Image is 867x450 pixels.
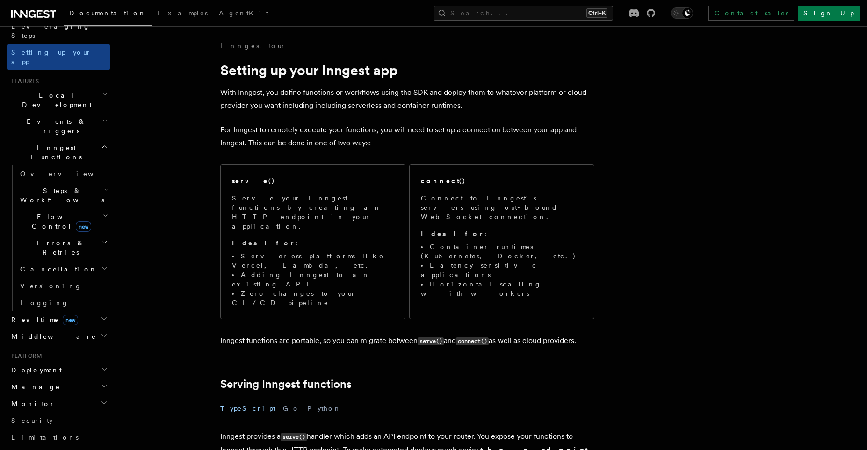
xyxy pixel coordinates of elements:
[7,429,110,446] a: Limitations
[418,337,444,345] code: serve()
[16,261,110,278] button: Cancellation
[76,221,91,232] span: new
[16,182,110,208] button: Steps & Workflows
[20,170,116,178] span: Overview
[16,208,110,235] button: Flow Controlnew
[7,379,110,395] button: Manage
[421,176,466,186] h2: connect()
[232,270,394,289] li: Adding Inngest to an existing API.
[281,433,307,441] code: serve()
[220,62,594,79] h1: Setting up your Inngest app
[69,9,146,17] span: Documentation
[219,9,268,17] span: AgentKit
[421,229,583,238] p: :
[158,9,208,17] span: Examples
[232,289,394,307] li: Zero changes to your CI/CD pipeline
[11,434,79,441] span: Limitations
[421,279,583,298] li: Horizontal scaling with workers
[16,235,110,261] button: Errors & Retries
[283,398,300,419] button: Go
[421,261,583,279] li: Latency sensitive applications
[671,7,693,19] button: Toggle dark mode
[220,123,594,150] p: For Inngest to remotely execute your functions, you will need to set up a connection between your...
[7,362,110,379] button: Deployment
[586,8,607,18] kbd: Ctrl+K
[421,230,484,237] strong: Ideal for
[7,399,55,408] span: Monitor
[708,6,794,21] a: Contact sales
[232,193,394,231] p: Serve your Inngest functions by creating an HTTP endpoint in your application.
[232,251,394,270] li: Serverless platforms like Vercel, Lambda, etc.
[7,143,101,162] span: Inngest Functions
[7,165,110,311] div: Inngest Functions
[7,395,110,412] button: Monitor
[16,238,101,257] span: Errors & Retries
[7,87,110,113] button: Local Development
[7,352,42,360] span: Platform
[409,164,594,319] a: connect()Connect to Inngest's servers using out-bound WebSocket connection.Ideal for:Container ru...
[20,282,82,290] span: Versioning
[11,49,92,65] span: Setting up your app
[16,165,110,182] a: Overview
[16,278,110,294] a: Versioning
[307,398,341,419] button: Python
[7,365,62,375] span: Deployment
[16,264,97,274] span: Cancellation
[63,315,78,325] span: new
[220,86,594,112] p: With Inngest, you define functions or workflows using the SDK and deploy them to whatever platfor...
[456,337,489,345] code: connect()
[220,41,286,50] a: Inngest tour
[16,294,110,311] a: Logging
[7,315,78,324] span: Realtime
[7,113,110,139] button: Events & Triggers
[433,6,613,21] button: Search...Ctrl+K
[64,3,152,26] a: Documentation
[232,238,394,248] p: :
[220,398,275,419] button: TypeScript
[11,417,53,424] span: Security
[7,18,110,44] a: Leveraging Steps
[421,242,583,261] li: Container runtimes (Kubernetes, Docker, etc.)
[220,378,352,391] a: Serving Inngest functions
[20,299,69,307] span: Logging
[7,328,110,345] button: Middleware
[220,334,594,348] p: Inngest functions are portable, so you can migrate between and as well as cloud providers.
[232,239,296,247] strong: Ideal for
[220,164,405,319] a: serve()Serve your Inngest functions by creating an HTTP endpoint in your application.Ideal for:Se...
[7,91,102,109] span: Local Development
[7,139,110,165] button: Inngest Functions
[7,117,102,136] span: Events & Triggers
[213,3,274,25] a: AgentKit
[232,176,275,186] h2: serve()
[7,78,39,85] span: Features
[7,332,96,341] span: Middleware
[421,193,583,221] p: Connect to Inngest's servers using out-bound WebSocket connection.
[16,212,103,231] span: Flow Control
[7,44,110,70] a: Setting up your app
[7,382,60,392] span: Manage
[798,6,860,21] a: Sign Up
[16,186,104,205] span: Steps & Workflows
[7,412,110,429] a: Security
[7,311,110,328] button: Realtimenew
[152,3,213,25] a: Examples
